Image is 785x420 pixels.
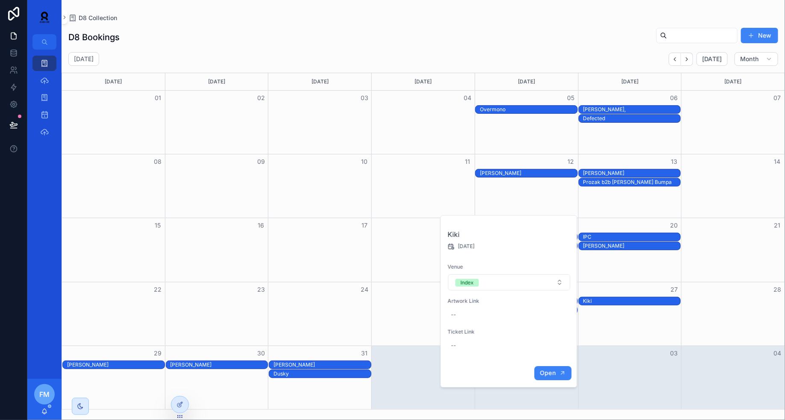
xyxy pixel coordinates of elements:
[683,73,783,90] div: [DATE]
[534,366,571,380] button: Open
[476,73,577,90] div: [DATE]
[669,157,679,167] button: 13
[583,169,681,177] div: Ben Hemsley
[540,369,556,377] span: Open
[256,220,266,231] button: 16
[256,93,266,103] button: 02
[448,328,571,335] span: Ticket Link
[583,106,681,113] div: Manda Moor,
[153,157,163,167] button: 08
[583,179,681,186] div: Prozak b2b [PERSON_NAME] Bumpa
[669,348,679,358] button: 03
[34,10,55,24] img: App logo
[566,93,576,103] button: 05
[735,52,778,66] button: Month
[171,361,268,369] div: Kerri Chandler
[153,220,163,231] button: 15
[256,284,266,295] button: 23
[480,170,577,177] div: [PERSON_NAME]
[669,53,681,66] button: Back
[27,50,62,151] div: scrollable content
[480,106,577,113] div: Overmono
[359,348,370,358] button: 31
[448,298,571,305] span: Artwork Link
[451,311,456,318] div: --
[68,31,120,43] h1: D8 Bookings
[772,284,782,295] button: 28
[566,157,576,167] button: 12
[583,170,681,177] div: [PERSON_NAME]
[583,115,681,122] div: Defected
[273,361,371,369] div: Marc Blair
[741,28,778,43] button: New
[451,342,456,349] div: --
[273,370,371,377] div: Dusky
[153,348,163,358] button: 29
[583,243,681,249] div: [PERSON_NAME]
[74,55,94,63] h2: [DATE]
[153,93,163,103] button: 01
[583,106,681,113] div: [PERSON_NAME],
[458,243,475,250] span: [DATE]
[461,279,474,287] div: Index
[702,55,722,63] span: [DATE]
[583,233,681,241] div: IPC
[273,361,371,368] div: [PERSON_NAME]
[740,55,759,63] span: Month
[681,53,693,66] button: Next
[171,361,268,368] div: [PERSON_NAME]
[480,169,577,177] div: Debroa de Luca
[373,73,473,90] div: [DATE]
[39,389,50,399] span: FM
[669,93,679,103] button: 06
[68,14,117,22] a: D8 Collection
[772,157,782,167] button: 14
[67,361,165,369] div: Jeff Mills
[270,73,370,90] div: [DATE]
[772,93,782,103] button: 07
[67,361,165,368] div: [PERSON_NAME]
[583,242,681,250] div: Dave Clarke
[772,220,782,231] button: 21
[772,348,782,358] button: 04
[359,157,370,167] button: 10
[359,93,370,103] button: 03
[669,284,679,295] button: 27
[583,298,681,305] div: Kiki
[462,157,473,167] button: 11
[256,348,266,358] button: 30
[448,263,571,270] span: Venue
[153,284,163,295] button: 22
[580,73,680,90] div: [DATE]
[583,297,681,305] div: Kiki
[583,234,681,240] div: IPC
[359,220,370,231] button: 17
[448,229,571,240] h2: Kiki
[697,52,728,66] button: [DATE]
[62,73,785,410] div: Month View
[79,14,117,22] span: D8 Collection
[256,157,266,167] button: 09
[63,73,164,90] div: [DATE]
[583,178,681,186] div: Prozak b2b Silva Bumpa
[359,284,370,295] button: 24
[462,93,473,103] button: 04
[167,73,267,90] div: [DATE]
[669,220,679,231] button: 20
[448,274,570,290] button: Select Button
